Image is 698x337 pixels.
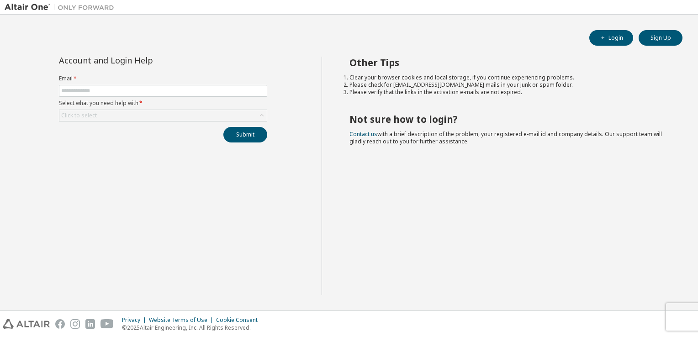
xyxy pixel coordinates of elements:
img: Altair One [5,3,119,12]
img: facebook.svg [55,319,65,329]
div: Account and Login Help [59,57,226,64]
img: linkedin.svg [85,319,95,329]
div: Website Terms of Use [149,316,216,324]
h2: Other Tips [349,57,666,68]
label: Email [59,75,267,82]
h2: Not sure how to login? [349,113,666,125]
img: youtube.svg [100,319,114,329]
img: instagram.svg [70,319,80,329]
label: Select what you need help with [59,100,267,107]
button: Login [589,30,633,46]
li: Please verify that the links in the activation e-mails are not expired. [349,89,666,96]
li: Please check for [EMAIL_ADDRESS][DOMAIN_NAME] mails in your junk or spam folder. [349,81,666,89]
div: Privacy [122,316,149,324]
button: Sign Up [639,30,682,46]
img: altair_logo.svg [3,319,50,329]
div: Click to select [59,110,267,121]
button: Submit [223,127,267,142]
div: Cookie Consent [216,316,263,324]
div: Click to select [61,112,97,119]
p: © 2025 Altair Engineering, Inc. All Rights Reserved. [122,324,263,332]
a: Contact us [349,130,377,138]
li: Clear your browser cookies and local storage, if you continue experiencing problems. [349,74,666,81]
span: with a brief description of the problem, your registered e-mail id and company details. Our suppo... [349,130,662,145]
